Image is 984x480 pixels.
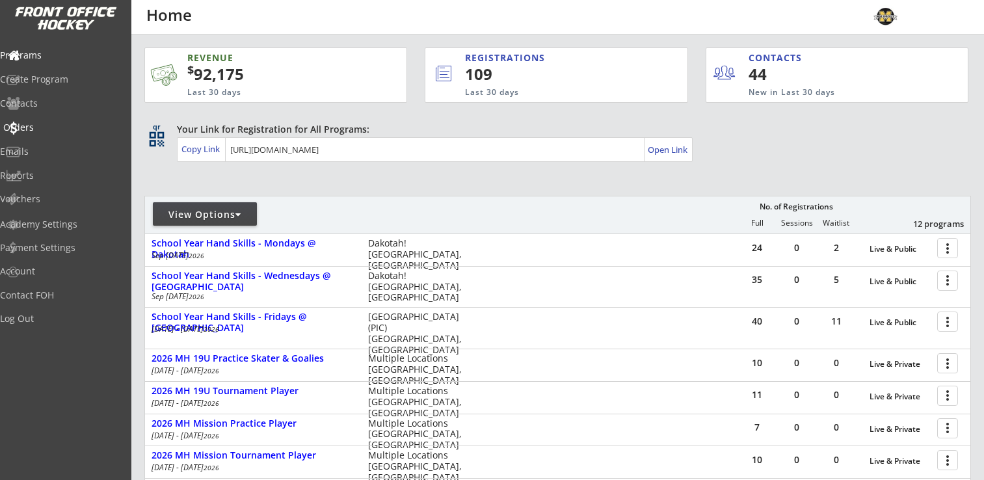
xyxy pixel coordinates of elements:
div: Full [738,219,777,228]
em: 2026 [189,251,204,260]
div: Last 30 days [187,87,345,98]
div: 0 [817,390,856,399]
div: Multiple Locations [GEOGRAPHIC_DATA], [GEOGRAPHIC_DATA] [368,418,470,451]
div: Multiple Locations [GEOGRAPHIC_DATA], [GEOGRAPHIC_DATA] [368,353,470,386]
div: 0 [777,423,816,432]
div: Live & Private [870,392,931,401]
div: 2 [817,243,856,252]
button: more_vert [937,386,958,406]
div: 0 [777,243,816,252]
div: Dakotah! [GEOGRAPHIC_DATA], [GEOGRAPHIC_DATA] [368,271,470,303]
div: Waitlist [816,219,855,228]
div: 0 [817,423,856,432]
div: [DATE] - [DATE] [152,464,351,472]
div: 7 [738,423,777,432]
div: Live & Public [870,277,931,286]
div: School Year Hand Skills - Fridays @ [GEOGRAPHIC_DATA] [152,312,354,334]
div: 0 [817,358,856,367]
button: more_vert [937,271,958,291]
div: 109 [465,63,644,85]
div: 0 [777,390,816,399]
div: New in Last 30 days [749,87,908,98]
div: 0 [817,455,856,464]
div: 24 [738,243,777,252]
div: 2026 MH 19U Practice Skater & Goalies [152,353,354,364]
div: [DATE] - [DATE] [152,432,351,440]
div: View Options [153,208,257,221]
div: School Year Hand Skills - Mondays @ Dakotah [152,238,354,260]
div: [GEOGRAPHIC_DATA] (PIC) [GEOGRAPHIC_DATA], [GEOGRAPHIC_DATA] [368,312,470,355]
div: School Year Hand Skills - Wednesdays @ [GEOGRAPHIC_DATA] [152,271,354,293]
div: [DATE] - [DATE] [152,399,351,407]
em: 2026 [204,431,219,440]
div: Live & Private [870,360,931,369]
div: Live & Public [870,245,931,254]
div: 0 [777,275,816,284]
em: 2026 [204,399,219,408]
em: 2026 [204,366,219,375]
button: qr_code [147,129,166,149]
div: 0 [777,455,816,464]
div: qr [148,123,164,131]
div: Orders [3,123,120,132]
div: Live & Private [870,425,931,434]
div: 2026 MH Mission Tournament Player [152,450,354,461]
div: No. of Registrations [756,202,836,211]
em: 2026 [189,292,204,301]
div: Sep [DATE] [152,252,351,260]
div: Live & Private [870,457,931,466]
sup: $ [187,62,194,77]
div: Last 30 days [465,87,634,98]
div: 40 [738,317,777,326]
div: Copy Link [181,143,222,155]
div: Live & Public [870,318,931,327]
button: more_vert [937,238,958,258]
button: more_vert [937,450,958,470]
div: 44 [749,63,829,85]
div: 11 [738,390,777,399]
button: more_vert [937,418,958,438]
em: 2026 [204,325,219,334]
div: Multiple Locations [GEOGRAPHIC_DATA], [GEOGRAPHIC_DATA] [368,386,470,418]
div: 10 [738,455,777,464]
div: Sessions [777,219,816,228]
div: 12 programs [896,218,964,230]
div: 2026 MH Mission Practice Player [152,418,354,429]
button: more_vert [937,312,958,332]
div: CONTACTS [749,51,808,64]
div: 5 [817,275,856,284]
div: REGISTRATIONS [465,51,628,64]
div: 0 [777,358,816,367]
a: Open Link [648,140,689,159]
div: 35 [738,275,777,284]
div: Your Link for Registration for All Programs: [177,123,931,136]
div: 11 [817,317,856,326]
div: 0 [777,317,816,326]
button: more_vert [937,353,958,373]
div: Open Link [648,144,689,155]
div: [DATE] - [DATE] [152,325,351,333]
em: 2026 [204,463,219,472]
div: 10 [738,358,777,367]
div: 2026 MH 19U Tournament Player [152,386,354,397]
div: REVENUE [187,51,345,64]
div: Dakotah! [GEOGRAPHIC_DATA], [GEOGRAPHIC_DATA] [368,238,470,271]
div: 92,175 [187,63,366,85]
div: Sep [DATE] [152,293,351,300]
div: [DATE] - [DATE] [152,367,351,375]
